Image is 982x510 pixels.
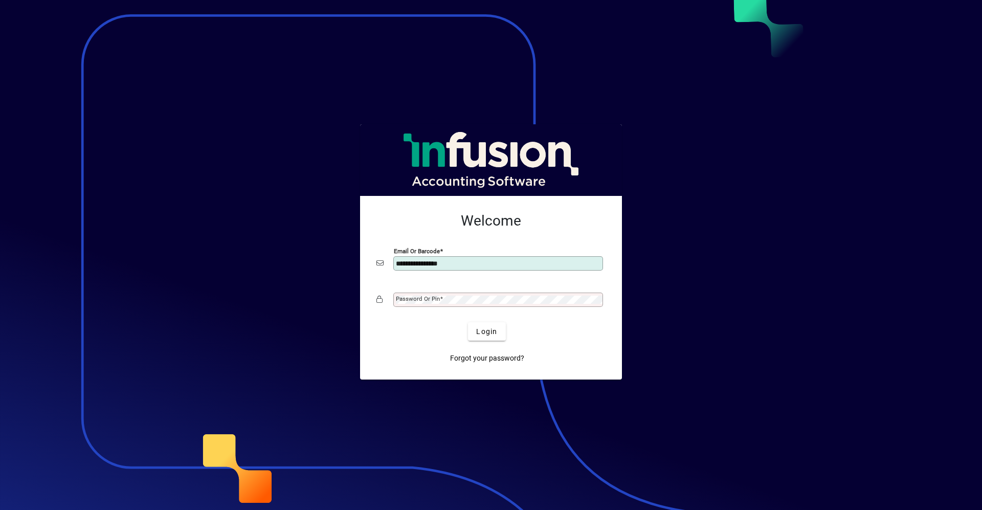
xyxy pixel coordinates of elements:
[450,353,524,364] span: Forgot your password?
[446,349,528,367] a: Forgot your password?
[396,295,440,302] mat-label: Password or Pin
[376,212,606,230] h2: Welcome
[394,248,440,255] mat-label: Email or Barcode
[476,326,497,337] span: Login
[468,322,505,341] button: Login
